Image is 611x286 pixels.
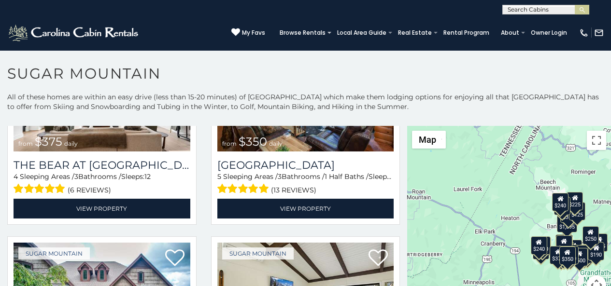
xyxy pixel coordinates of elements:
[217,199,394,218] a: View Property
[526,26,572,40] a: Owner Login
[531,236,547,255] div: $240
[271,184,316,196] span: (13 reviews)
[588,242,604,260] div: $190
[74,172,78,181] span: 3
[392,172,398,181] span: 12
[550,246,567,264] div: $375
[14,159,190,172] a: The Bear At [GEOGRAPHIC_DATA]
[14,199,190,218] a: View Property
[496,26,524,40] a: About
[275,26,330,40] a: Browse Rentals
[222,140,237,147] span: from
[239,135,267,149] span: $350
[412,131,446,149] button: Change map style
[278,172,282,181] span: 3
[571,248,588,266] div: $500
[332,26,391,40] a: Local Area Guide
[217,172,221,181] span: 5
[559,246,576,265] div: $350
[68,184,111,196] span: (6 reviews)
[14,172,18,181] span: 4
[14,172,190,196] div: Sleeping Areas / Bathrooms / Sleeps:
[591,233,608,252] div: $155
[35,135,62,149] span: $375
[576,245,593,263] div: $195
[439,26,494,40] a: Rental Program
[579,28,589,38] img: phone-regular-white.png
[569,202,585,220] div: $125
[14,159,190,172] h3: The Bear At Sugar Mountain
[567,192,583,210] div: $225
[587,131,606,150] button: Toggle fullscreen view
[231,28,265,38] a: My Favs
[7,23,141,42] img: White-1-2.png
[552,193,568,211] div: $240
[583,226,599,245] div: $250
[217,172,394,196] div: Sleeping Areas / Bathrooms / Sleeps:
[269,140,283,147] span: daily
[325,172,369,181] span: 1 Half Baths /
[419,135,436,145] span: Map
[393,26,437,40] a: Real Estate
[555,234,572,253] div: $190
[64,140,78,147] span: daily
[369,248,388,269] a: Add to favorites
[594,28,604,38] img: mail-regular-white.png
[556,235,572,254] div: $300
[144,172,151,181] span: 12
[566,240,582,258] div: $200
[222,247,294,259] a: Sugar Mountain
[18,140,33,147] span: from
[557,214,577,232] div: $1,095
[242,28,265,37] span: My Favs
[217,159,394,172] a: [GEOGRAPHIC_DATA]
[18,247,90,259] a: Sugar Mountain
[217,159,394,172] h3: Grouse Moor Lodge
[165,248,185,269] a: Add to favorites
